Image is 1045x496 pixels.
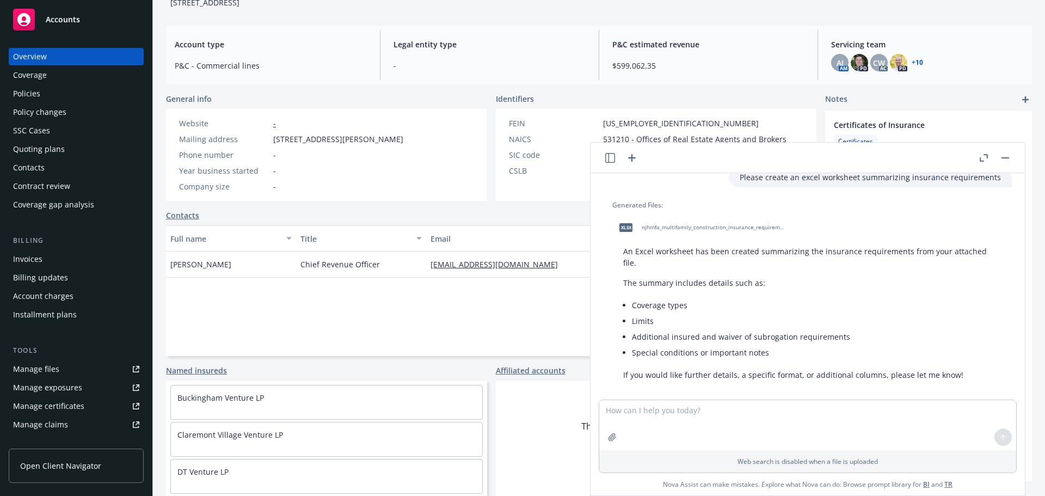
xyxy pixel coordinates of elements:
span: AJ [837,57,844,69]
a: add [1019,93,1032,106]
p: An Excel worksheet has been created summarizing the insurance requirements from your attached file. [623,246,1001,268]
div: Policy changes [13,103,66,121]
a: DT Venture LP [177,467,229,477]
div: NAICS [509,133,599,145]
span: Legal entity type [394,39,586,50]
span: Notes [825,93,847,106]
img: photo [890,54,907,71]
div: Account charges [13,287,73,305]
div: Contacts [13,159,45,176]
span: P&C estimated revenue [612,39,804,50]
span: There are no affiliated accounts yet [581,420,730,433]
a: Manage BORs [9,434,144,452]
a: Overview [9,48,144,65]
li: Limits [632,313,1001,329]
a: Manage exposures [9,379,144,396]
a: Contacts [9,159,144,176]
a: Manage claims [9,416,144,433]
div: Manage exposures [13,379,82,396]
p: If you would like further details, a specific format, or additional columns, please let me know! [623,369,1001,381]
div: Manage claims [13,416,68,433]
span: njhmfa_multifamily_construction_insurance_requirements_summary.xlsx [642,224,784,231]
a: Policy changes [9,103,144,121]
a: Installment plans [9,306,144,323]
div: CSLB [509,165,599,176]
a: Affiliated accounts [496,365,565,376]
a: Named insureds [166,365,227,376]
span: - [273,149,276,161]
div: Invoices [13,250,42,268]
a: Accounts [9,4,144,35]
div: Email [431,233,626,244]
div: Coverage [13,66,47,84]
span: $599,062.35 [612,60,804,71]
span: Certificates of Insurance [834,119,995,131]
div: Quoting plans [13,140,65,158]
span: xlsx [619,223,632,231]
div: Contract review [13,177,70,195]
div: Billing updates [13,269,68,286]
a: - [273,118,276,128]
div: FEIN [509,118,599,129]
a: Claremont Village Venture LP [177,430,283,440]
div: Billing [9,235,144,246]
span: [US_EMPLOYER_IDENTIFICATION_NUMBER] [603,118,759,129]
a: BI [923,480,930,489]
p: Web search is disabled when a file is uploaded [606,457,1010,466]
div: Mailing address [179,133,269,145]
li: Additional insured and waiver of subrogation requirements [632,329,1001,345]
button: Email [426,225,643,252]
div: xlsxnjhmfa_multifamily_construction_insurance_requirements_summary.xlsx [612,214,786,241]
a: [EMAIL_ADDRESS][DOMAIN_NAME] [431,259,567,270]
span: - [273,165,276,176]
a: Billing updates [9,269,144,286]
div: Company size [179,181,269,192]
div: Coverage gap analysis [13,196,94,213]
a: SSC Cases [9,122,144,139]
span: Open Client Navigator [20,460,101,471]
li: Special conditions or important notes [632,345,1001,360]
li: Coverage types [632,297,1001,313]
span: General info [166,93,212,105]
span: - [273,181,276,192]
a: Manage files [9,360,144,378]
span: [STREET_ADDRESS][PERSON_NAME] [273,133,403,145]
img: photo [851,54,868,71]
a: Policies [9,85,144,102]
div: Year business started [179,165,269,176]
div: Phone number [179,149,269,161]
a: TR [944,480,952,489]
button: Title [296,225,426,252]
div: Website [179,118,269,129]
span: [PERSON_NAME] [170,259,231,270]
span: Identifiers [496,93,534,105]
span: Nova Assist can make mistakes. Explore what Nova can do: Browse prompt library for and [663,473,952,495]
a: Contract review [9,177,144,195]
div: Title [300,233,410,244]
div: Manage files [13,360,59,378]
a: Contacts [166,210,199,221]
a: +10 [912,59,923,66]
a: Coverage [9,66,144,84]
span: Chief Revenue Officer [300,259,380,270]
div: SSC Cases [13,122,50,139]
div: Manage BORs [13,434,64,452]
a: Account charges [9,287,144,305]
div: Generated Files: [612,200,1012,210]
button: Full name [166,225,296,252]
div: Full name [170,233,280,244]
a: Invoices [9,250,144,268]
span: P&C - Commercial lines [175,60,367,71]
p: The summary includes details such as: [623,277,1001,289]
a: Manage certificates [9,397,144,415]
a: Buckingham Venture LP [177,393,264,403]
div: Installment plans [13,306,77,323]
div: Certificates of InsuranceCertificatesUpdatedby [PERSON_NAME] on [DATE] 8:41 AMPROCESSINGOps can p... [825,111,1032,208]
span: Account type [175,39,367,50]
a: Quoting plans [9,140,144,158]
div: Overview [13,48,47,65]
span: Servicing team [831,39,1023,50]
div: Policies [13,85,40,102]
span: Certificates [838,137,873,146]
